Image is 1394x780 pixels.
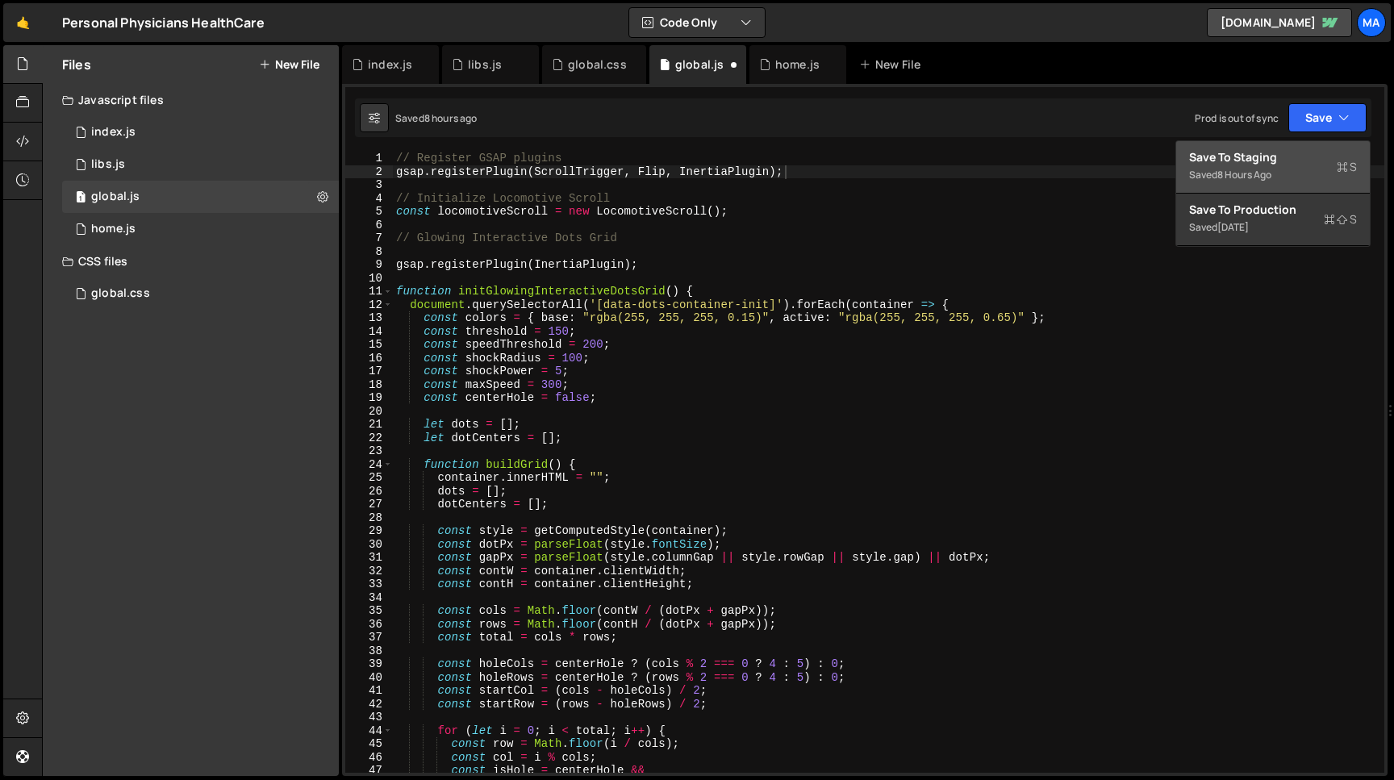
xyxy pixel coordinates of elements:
[675,56,724,73] div: global.js
[345,698,393,711] div: 42
[62,213,339,245] div: 17171/47431.js
[345,604,393,618] div: 35
[259,58,319,71] button: New File
[345,165,393,179] div: 2
[424,111,478,125] div: 8 hours ago
[345,258,393,272] div: 9
[3,3,43,42] a: 🤙
[1189,149,1357,165] div: Save to Staging
[62,13,265,32] div: Personal Physicians HealthCare
[345,338,393,352] div: 15
[62,277,339,310] div: global.css
[395,111,478,125] div: Saved
[345,657,393,671] div: 39
[345,391,393,405] div: 19
[1217,220,1249,234] div: [DATE]
[43,84,339,116] div: Javascript files
[91,222,136,236] div: home.js
[1337,159,1357,175] span: S
[345,711,393,724] div: 43
[345,311,393,325] div: 13
[345,631,393,644] div: 37
[62,181,339,213] div: 17171/47430.js
[91,125,136,140] div: index.js
[345,432,393,445] div: 22
[345,737,393,751] div: 45
[1207,8,1352,37] a: [DOMAIN_NAME]
[62,116,339,148] div: 17171/47760.js
[345,471,393,485] div: 25
[345,352,393,365] div: 16
[345,578,393,591] div: 33
[345,205,393,219] div: 5
[775,56,820,73] div: home.js
[1195,111,1279,125] div: Prod is out of sync
[1217,168,1271,181] div: 8 hours ago
[345,325,393,339] div: 14
[62,56,91,73] h2: Files
[345,684,393,698] div: 41
[345,298,393,312] div: 12
[345,485,393,498] div: 26
[468,56,502,73] div: libs.js
[1189,202,1357,218] div: Save to Production
[345,152,393,165] div: 1
[1189,218,1357,237] div: Saved
[629,8,765,37] button: Code Only
[62,148,339,181] div: 17171/47759.js
[345,751,393,765] div: 46
[345,538,393,552] div: 30
[91,157,125,172] div: libs.js
[1324,211,1357,227] span: S
[345,444,393,458] div: 23
[345,219,393,232] div: 6
[43,245,339,277] div: CSS files
[345,671,393,685] div: 40
[1288,103,1367,132] button: Save
[345,365,393,378] div: 17
[345,418,393,432] div: 21
[368,56,412,73] div: index.js
[345,551,393,565] div: 31
[91,190,140,204] div: global.js
[345,458,393,472] div: 24
[345,272,393,286] div: 10
[1189,165,1357,185] div: Saved
[345,524,393,538] div: 29
[568,56,627,73] div: global.css
[1357,8,1386,37] a: Ma
[76,192,86,205] span: 1
[345,618,393,632] div: 36
[345,231,393,245] div: 7
[345,724,393,738] div: 44
[345,378,393,392] div: 18
[345,285,393,298] div: 11
[345,405,393,419] div: 20
[345,644,393,658] div: 38
[345,764,393,778] div: 47
[859,56,927,73] div: New File
[345,178,393,192] div: 3
[1176,194,1370,246] button: Save to ProductionS Saved[DATE]
[345,591,393,605] div: 34
[345,245,393,259] div: 8
[345,498,393,511] div: 27
[345,192,393,206] div: 4
[345,565,393,578] div: 32
[1176,141,1370,194] button: Save to StagingS Saved8 hours ago
[345,511,393,525] div: 28
[91,286,150,301] div: global.css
